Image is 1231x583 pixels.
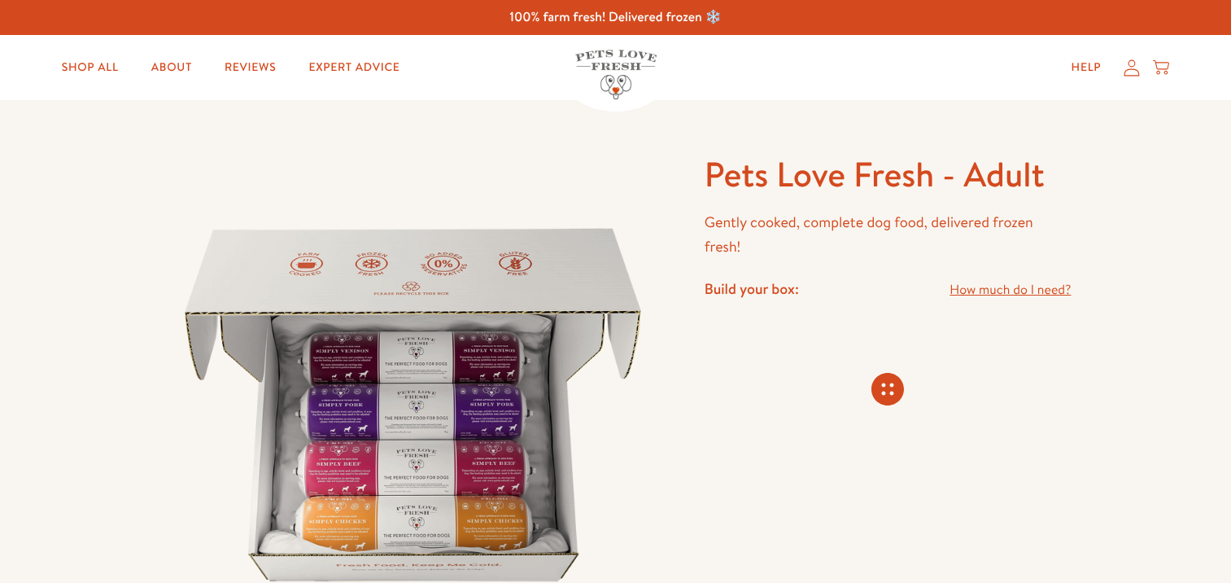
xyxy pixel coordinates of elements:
svg: Connecting store [871,373,904,405]
img: Pets Love Fresh [575,50,657,99]
a: About [138,51,205,84]
a: Reviews [212,51,289,84]
a: How much do I need? [949,279,1071,301]
h1: Pets Love Fresh - Adult [705,152,1072,197]
a: Shop All [49,51,132,84]
h4: Build your box: [705,279,799,298]
p: Gently cooked, complete dog food, delivered frozen fresh! [705,210,1072,260]
a: Expert Advice [295,51,413,84]
a: Help [1059,51,1115,84]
